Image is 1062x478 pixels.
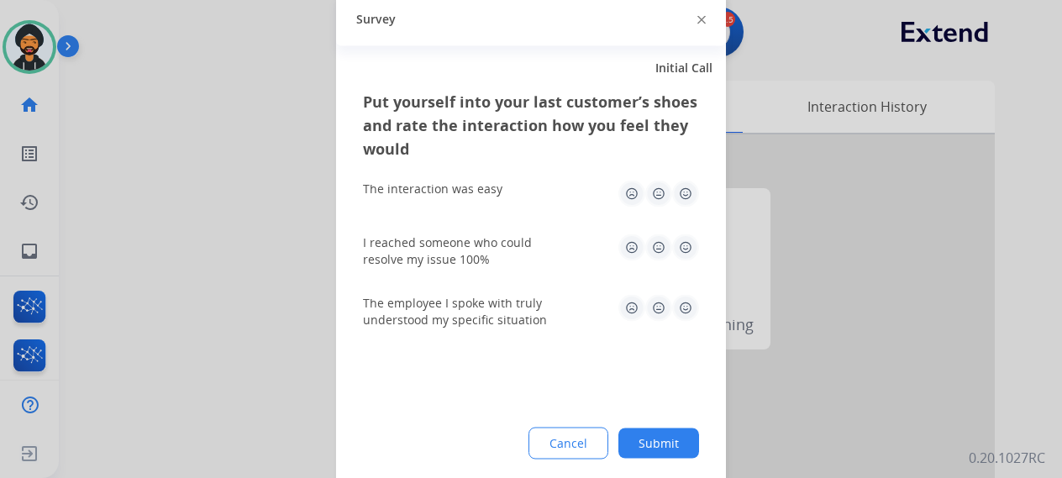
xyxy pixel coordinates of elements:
[697,16,706,24] img: close-button
[363,180,502,197] div: The interaction was easy
[363,89,699,160] h3: Put yourself into your last customer’s shoes and rate the interaction how you feel they would
[363,234,565,267] div: I reached someone who could resolve my issue 100%
[655,59,712,76] span: Initial Call
[969,448,1045,468] p: 0.20.1027RC
[363,294,565,328] div: The employee I spoke with truly understood my specific situation
[618,428,699,458] button: Submit
[356,11,396,28] span: Survey
[528,427,608,459] button: Cancel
